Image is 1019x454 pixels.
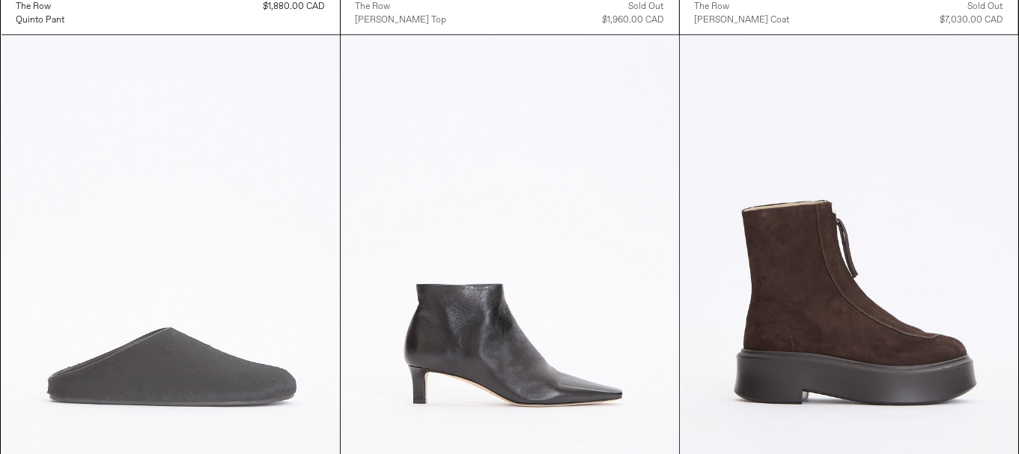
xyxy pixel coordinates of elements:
[695,13,790,27] a: [PERSON_NAME] Coat
[356,1,391,13] div: The Row
[16,1,52,13] div: The Row
[695,1,730,13] div: The Row
[603,13,664,27] div: $1,960.00 CAD
[356,14,447,27] div: [PERSON_NAME] Top
[16,14,65,27] div: Quinto Pant
[940,13,1003,27] div: $7,030.00 CAD
[16,13,65,27] a: Quinto Pant
[695,14,790,27] div: [PERSON_NAME] Coat
[356,13,447,27] a: [PERSON_NAME] Top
